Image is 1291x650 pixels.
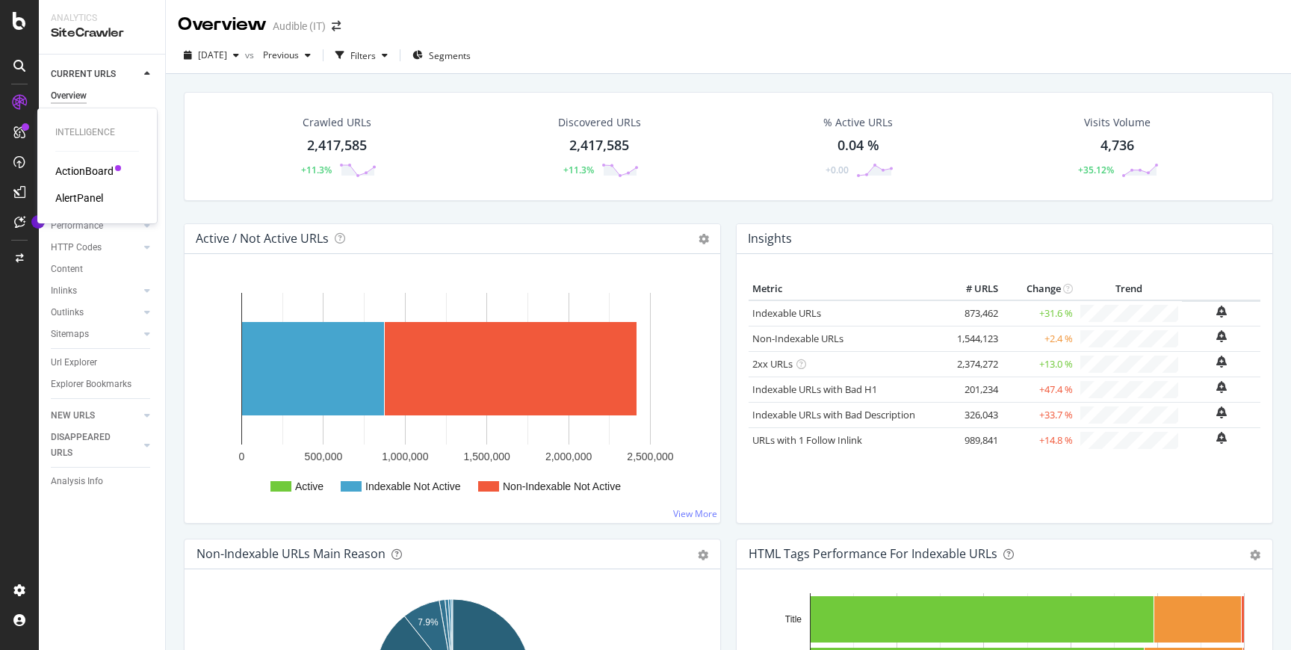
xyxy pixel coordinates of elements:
[51,218,103,234] div: Performance
[752,383,877,396] a: Indexable URLs with Bad H1
[752,357,793,371] a: 2xx URLs
[418,617,439,628] text: 7.9%
[1216,306,1227,318] div: bell-plus
[406,43,477,67] button: Segments
[257,49,299,61] span: Previous
[303,115,371,130] div: Crawled URLs
[51,326,140,342] a: Sitemaps
[196,229,329,249] h4: Active / Not Active URLs
[198,49,227,61] span: 2025 Aug. 2nd
[51,283,140,299] a: Inlinks
[545,451,592,462] text: 2,000,000
[1216,330,1227,342] div: bell-plus
[1216,406,1227,418] div: bell-plus
[942,326,1002,351] td: 1,544,123
[239,451,245,462] text: 0
[51,261,155,277] a: Content
[942,402,1002,427] td: 326,043
[627,451,673,462] text: 2,500,000
[1002,278,1077,300] th: Change
[563,164,594,176] div: +11.3%
[942,278,1002,300] th: # URLS
[31,215,45,229] div: Tooltip anchor
[699,234,709,244] i: Options
[301,164,332,176] div: +11.3%
[752,433,862,447] a: URLs with 1 Follow Inlink
[1002,402,1077,427] td: +33.7 %
[51,305,84,321] div: Outlinks
[51,326,89,342] div: Sitemaps
[838,136,879,155] div: 0.04 %
[749,278,942,300] th: Metric
[51,408,140,424] a: NEW URLS
[51,430,140,461] a: DISAPPEARED URLS
[55,126,139,139] div: Intelligence
[823,115,893,130] div: % Active URLs
[1084,115,1151,130] div: Visits Volume
[196,278,708,511] svg: A chart.
[55,164,114,179] a: ActionBoard
[748,229,792,249] h4: Insights
[698,550,708,560] div: gear
[1216,432,1227,444] div: bell-plus
[329,43,394,67] button: Filters
[1002,427,1077,453] td: +14.8 %
[51,261,83,277] div: Content
[558,115,641,130] div: Discovered URLs
[307,136,367,155] div: 2,417,585
[178,43,245,67] button: [DATE]
[51,240,102,256] div: HTTP Codes
[196,546,386,561] div: Non-Indexable URLs Main Reason
[1250,550,1260,560] div: gear
[1002,377,1077,402] td: +47.4 %
[55,191,103,205] a: AlertPanel
[785,614,802,625] text: Title
[51,355,97,371] div: Url Explorer
[245,49,257,61] span: vs
[51,88,87,104] div: Overview
[51,355,155,371] a: Url Explorer
[365,480,461,492] text: Indexable Not Active
[1002,326,1077,351] td: +2.4 %
[503,480,621,492] text: Non-Indexable Not Active
[178,12,267,37] div: Overview
[673,507,717,520] a: View More
[826,164,849,176] div: +0.00
[51,430,126,461] div: DISAPPEARED URLS
[51,66,140,82] a: CURRENT URLS
[51,474,103,489] div: Analysis Info
[305,451,343,462] text: 500,000
[1078,164,1114,176] div: +35.12%
[429,49,471,62] span: Segments
[942,300,1002,326] td: 873,462
[1077,278,1182,300] th: Trend
[51,377,131,392] div: Explorer Bookmarks
[942,427,1002,453] td: 989,841
[51,283,77,299] div: Inlinks
[569,136,629,155] div: 2,417,585
[51,408,95,424] div: NEW URLS
[51,25,153,42] div: SiteCrawler
[295,480,323,492] text: Active
[51,377,155,392] a: Explorer Bookmarks
[332,21,341,31] div: arrow-right-arrow-left
[382,451,428,462] text: 1,000,000
[51,218,140,234] a: Performance
[752,306,821,320] a: Indexable URLs
[942,377,1002,402] td: 201,234
[1002,300,1077,326] td: +31.6 %
[464,451,510,462] text: 1,500,000
[752,408,915,421] a: Indexable URLs with Bad Description
[1216,356,1227,368] div: bell-plus
[51,88,155,104] a: Overview
[51,66,116,82] div: CURRENT URLS
[1100,136,1134,155] div: 4,736
[350,49,376,62] div: Filters
[257,43,317,67] button: Previous
[273,19,326,34] div: Audible (IT)
[51,240,140,256] a: HTTP Codes
[51,12,153,25] div: Analytics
